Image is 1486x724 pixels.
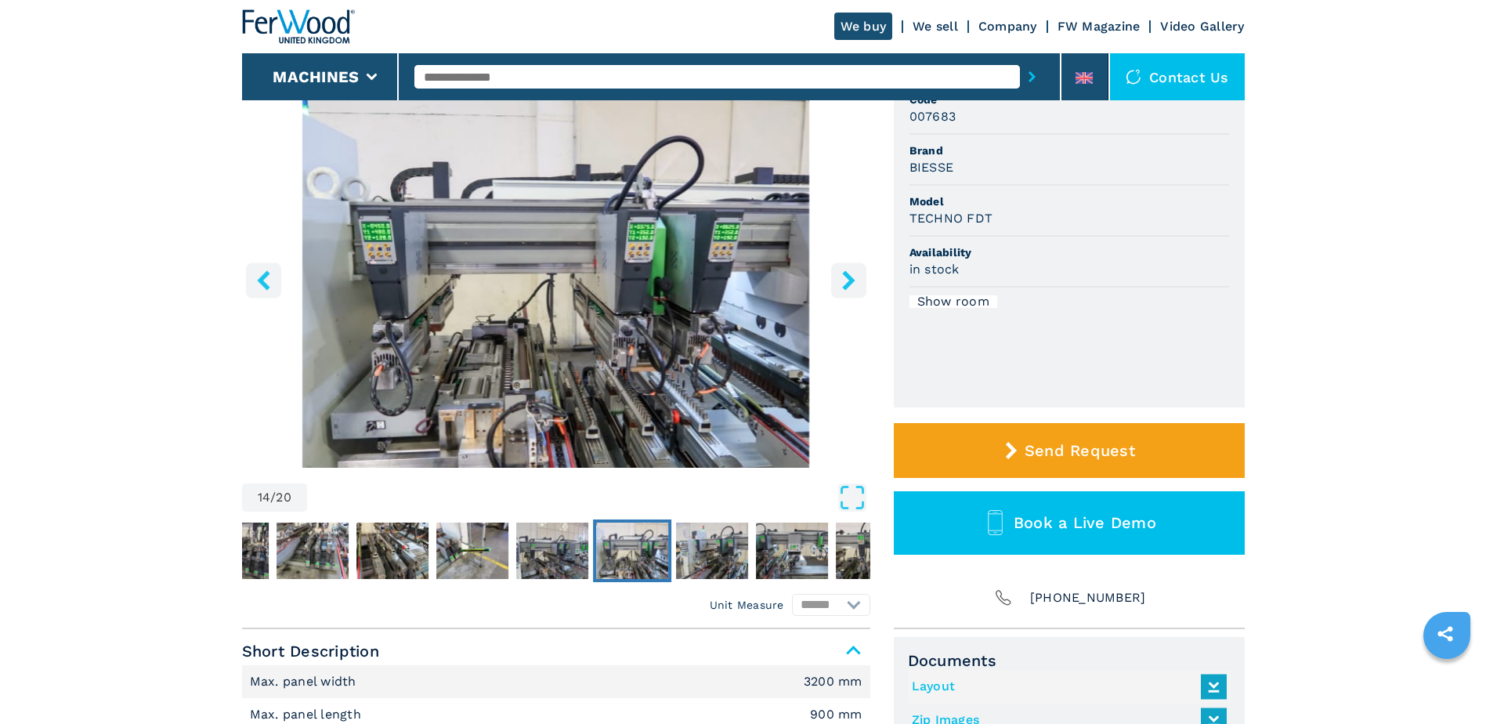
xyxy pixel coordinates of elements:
[804,675,862,688] em: 3200 mm
[273,519,352,582] button: Go to Slide 10
[593,519,671,582] button: Go to Slide 14
[1110,53,1245,100] div: Contact us
[833,519,911,582] button: Go to Slide 17
[1014,513,1156,532] span: Book a Live Demo
[978,19,1037,34] a: Company
[909,260,960,278] h3: in stock
[909,209,993,227] h3: TECHNO FDT
[250,706,366,723] p: Max. panel length
[676,523,748,579] img: 9a640cb968f9afe641b87cea4c927bda
[242,637,870,665] span: Short Description
[1030,587,1146,609] span: [PHONE_NUMBER]
[513,519,591,582] button: Go to Slide 13
[242,88,870,468] div: Go to Slide 14
[433,519,512,582] button: Go to Slide 12
[258,491,271,504] span: 14
[909,295,997,308] div: Show room
[753,519,831,582] button: Go to Slide 16
[1020,59,1044,95] button: submit-button
[242,88,870,468] img: Automatic Drilling Machine BIESSE TECHNO FDT
[831,262,866,298] button: right-button
[242,9,355,44] img: Ferwood
[270,491,276,504] span: /
[992,587,1014,609] img: Phone
[250,673,360,690] p: Max. panel width
[1160,19,1244,34] a: Video Gallery
[1058,19,1141,34] a: FW Magazine
[276,491,291,504] span: 20
[673,519,751,582] button: Go to Slide 15
[1419,653,1474,712] iframe: Chat
[246,262,281,298] button: left-button
[913,19,958,34] a: We sell
[1126,69,1141,85] img: Contact us
[516,523,588,579] img: d1e3cc21982697f3bcf8d6f3f21adaad
[834,13,893,40] a: We buy
[909,143,1229,158] span: Brand
[909,158,954,176] h3: BIESSE
[311,483,866,512] button: Open Fullscreen
[710,597,784,613] em: Unit Measure
[277,523,349,579] img: eb2735fc7cd691ada71ae3c7fff6dc12
[1025,441,1135,460] span: Send Request
[909,107,956,125] h3: 007683
[908,651,1231,670] span: Documents
[273,67,359,86] button: Machines
[894,423,1245,478] button: Send Request
[836,523,908,579] img: 427032b465cd1566ca6a9f6485473b9e
[909,194,1229,209] span: Model
[909,244,1229,260] span: Availability
[197,523,269,579] img: f1d73401136a59b8795e75e754fdb29f
[756,523,828,579] img: 39af84133afd95b9b858341ab8416430
[912,674,1219,700] a: Layout
[894,491,1245,555] button: Book a Live Demo
[356,523,428,579] img: 32fb34733b643272f0c63ded7a3c9d81
[810,708,862,721] em: 900 mm
[1426,614,1465,653] a: sharethis
[193,519,272,582] button: Go to Slide 9
[353,519,432,582] button: Go to Slide 11
[436,523,508,579] img: ecb425cc1071522afc268ed64470ef75
[596,523,668,579] img: 41cd856bcb3c54d2a2d02f7a2bd062ac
